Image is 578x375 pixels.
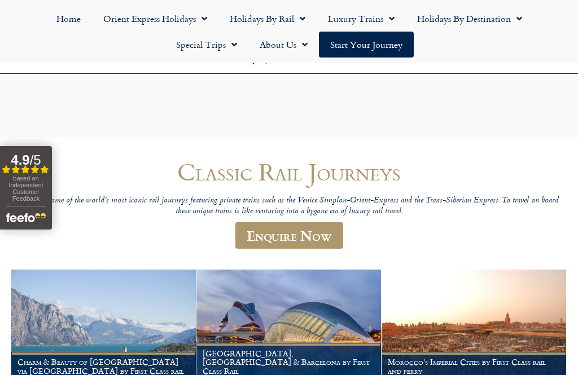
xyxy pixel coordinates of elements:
a: Luxury Trains [317,6,406,32]
nav: Menu [6,6,572,58]
a: Orient Express Holidays [92,6,218,32]
h6: [DATE] to [DATE] 9am – 5pm Outside of these times please leave a message on our 24/7 enquiry serv... [157,33,383,65]
p: We offer some of the world’s most iconic rail journeys featuring private trains such as the Venic... [18,196,560,217]
a: Holidays by Destination [406,6,533,32]
a: Special Trips [165,32,248,58]
a: Enquire Now [235,222,343,249]
a: Holidays by Rail [218,6,317,32]
a: Home [45,6,92,32]
a: Start your Journey [319,32,414,58]
a: About Us [248,32,319,58]
h1: Classic Rail Journeys [18,158,560,185]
